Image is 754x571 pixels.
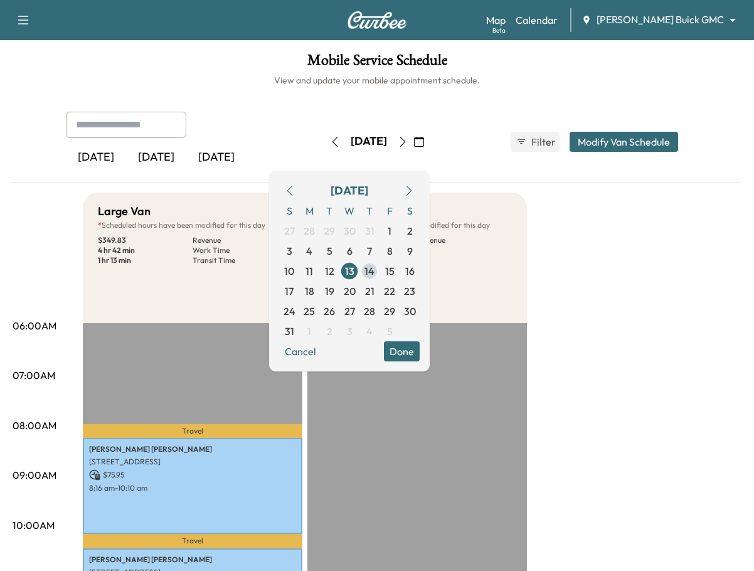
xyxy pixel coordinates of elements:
[13,518,55,533] p: 10:00AM
[339,201,359,221] span: W
[13,467,56,483] p: 09:00AM
[486,13,506,28] a: MapBeta
[13,53,741,74] h1: Mobile Service Schedule
[404,304,416,319] span: 30
[126,143,186,172] div: [DATE]
[284,223,295,238] span: 27
[98,203,151,220] h5: Large Van
[351,134,387,149] div: [DATE]
[89,555,296,565] p: [PERSON_NAME] [PERSON_NAME]
[570,132,678,152] button: Modify Van Schedule
[305,284,314,299] span: 18
[366,324,373,339] span: 4
[98,245,193,255] p: 4 hr 42 min
[89,469,296,481] p: $ 75.95
[388,223,391,238] span: 1
[327,324,332,339] span: 2
[13,74,741,87] h6: View and update your mobile appointment schedule.
[516,13,558,28] a: Calendar
[387,243,393,259] span: 8
[331,182,368,200] div: [DATE]
[347,243,353,259] span: 6
[285,284,294,299] span: 17
[98,235,193,245] p: $ 349.83
[284,304,295,319] span: 24
[13,418,56,433] p: 08:00AM
[364,304,375,319] span: 28
[407,223,413,238] span: 2
[304,223,315,238] span: 28
[66,143,126,172] div: [DATE]
[365,284,374,299] span: 21
[344,223,356,238] span: 30
[327,243,332,259] span: 5
[347,324,353,339] span: 3
[367,243,372,259] span: 7
[193,255,287,265] p: Transit Time
[193,235,287,245] p: Revenue
[319,201,339,221] span: T
[287,243,292,259] span: 3
[405,264,415,279] span: 16
[324,304,335,319] span: 26
[347,11,407,29] img: Curbee Logo
[359,201,380,221] span: T
[364,264,374,279] span: 14
[400,201,420,221] span: S
[365,223,374,238] span: 31
[285,324,294,339] span: 31
[531,134,554,149] span: Filter
[492,26,506,35] div: Beta
[83,534,302,548] p: Travel
[380,201,400,221] span: F
[306,243,312,259] span: 4
[345,264,354,279] span: 13
[344,284,356,299] span: 20
[89,457,296,467] p: [STREET_ADDRESS]
[385,264,395,279] span: 15
[83,424,302,438] p: Travel
[279,341,322,361] button: Cancel
[324,223,335,238] span: 29
[597,13,724,27] span: [PERSON_NAME] Buick GMC
[304,304,315,319] span: 25
[325,264,334,279] span: 12
[307,324,311,339] span: 1
[193,245,287,255] p: Work Time
[384,304,395,319] span: 29
[186,143,247,172] div: [DATE]
[384,284,395,299] span: 22
[384,341,420,361] button: Done
[417,235,512,245] p: Revenue
[284,264,294,279] span: 10
[305,264,313,279] span: 11
[13,368,55,383] p: 07:00AM
[407,243,413,259] span: 9
[387,324,393,339] span: 5
[299,201,319,221] span: M
[325,284,334,299] span: 19
[13,318,56,333] p: 06:00AM
[511,132,560,152] button: Filter
[89,444,296,454] p: [PERSON_NAME] [PERSON_NAME]
[404,284,415,299] span: 23
[98,255,193,265] p: 1 hr 13 min
[344,304,355,319] span: 27
[279,201,299,221] span: S
[98,220,287,230] p: Scheduled hours have been modified for this day
[89,483,296,493] p: 8:16 am - 10:10 am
